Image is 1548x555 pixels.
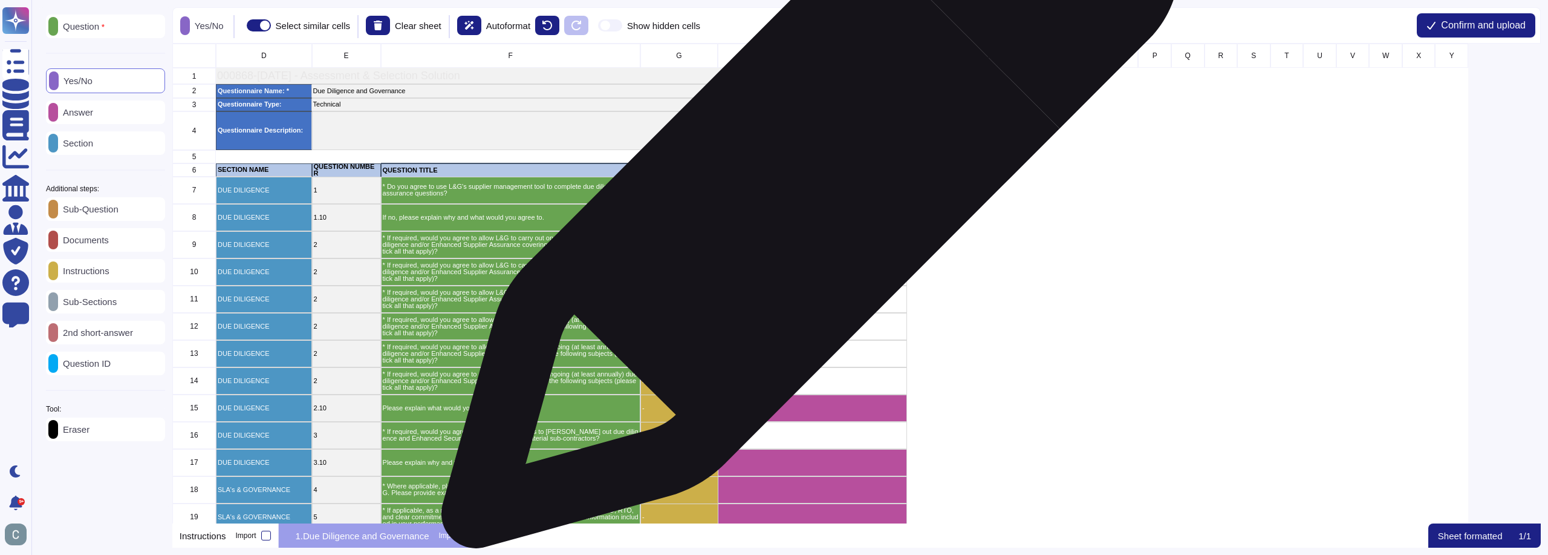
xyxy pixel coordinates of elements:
p: Data Privacy & Protection [642,266,717,279]
p: Answer [58,108,93,117]
p: - [642,187,717,194]
div: Show hidden cells [627,21,700,30]
div: 16 [172,422,216,449]
p: Question ID [58,359,111,368]
p: Information Security [642,241,717,248]
p: * If required, would you agree to allow L&G to carry out ongoing (at least annually) due diligenc... [382,371,638,391]
p: 2.10 [313,405,379,412]
p: 5 [313,514,379,521]
p: Yes/No [59,76,93,85]
p: Sheet formatted [1438,531,1503,540]
p: 2 [313,378,379,384]
span: Q [1185,52,1190,59]
p: - [642,514,717,521]
p: SLA's & GOVERNANCE [218,487,310,493]
div: 11 [172,286,216,313]
p: SECTION NAME [218,166,310,173]
span: Y [1449,52,1454,59]
span: V [1350,52,1355,59]
div: grid [172,44,1541,524]
p: If no, please explain why and what would you agree to. [382,214,638,221]
p: Autoformat [486,21,530,30]
p: Questionnaire Name: * [218,88,310,94]
p: DUE DILIGENCE [218,350,310,357]
span: G [676,52,681,59]
p: * Do you agree to use L&G's supplier management tool to complete due diligence and assurance ques... [382,183,638,197]
p: * If required, would you agree to allow L&G to carry out ongoing (at least annually) due diligenc... [382,289,638,309]
span: Confirm and upload [1441,21,1526,30]
p: 2 [313,296,379,303]
p: Instructions [180,531,226,540]
p: DUE DILIGENCE [218,187,310,194]
div: Select similar cells [276,21,350,30]
p: * If required, would you agree to extend L&G's rights to [PERSON_NAME] out due diligence and Enha... [382,429,638,442]
button: Confirm and upload [1417,13,1535,38]
div: 15 [172,395,216,422]
p: - [642,432,717,439]
p: Sub-Question [58,205,119,214]
p: QUESTION NUMBER [313,163,379,177]
p: 2nd short-answer [58,328,133,337]
p: DUE DILIGENCE [218,269,310,275]
span: N [1086,52,1091,59]
div: Import [439,532,460,539]
span: R [1218,52,1223,59]
p: Please explain why and what would you agree to. [382,459,638,466]
p: * If applicable, as a minimum L&G expect performance reports to include: RPO, RTO, and clear comm... [382,507,638,527]
p: 000868-[DATE] - Assessment & Selection Solution [217,70,906,81]
span: W [1382,52,1389,59]
p: 2 [313,269,379,275]
p: 2 [313,323,379,330]
span: O [1119,52,1124,59]
p: 1.10 [313,214,379,221]
div: 7 [172,177,216,204]
p: * Where applicable, please confirm SLA's / performance reporting are avaialble to L&G. Please pro... [382,483,638,496]
span: J [955,52,958,59]
p: 2 [313,350,379,357]
p: - [642,459,717,466]
div: 10 [172,258,216,286]
div: 19 [172,504,216,531]
div: 9 [172,231,216,258]
div: 14 [172,367,216,395]
p: Section [58,139,93,148]
div: 9+ [18,498,25,505]
p: Eraser [58,425,89,434]
p: No [642,378,717,384]
div: 17 [172,449,216,476]
span: E [343,52,348,59]
p: RESPONSE OPTIONS [642,167,716,174]
span: K [987,52,992,59]
p: Instructions [58,266,109,275]
p: 4 [313,487,379,493]
span: T [1284,52,1289,59]
div: Import [236,532,256,539]
p: - [642,487,717,493]
span: U [1317,52,1322,59]
p: 1 / 1 [1518,531,1531,540]
p: Documents [58,235,109,245]
p: * If required, would you agree to allow L&G to carry out ongoing (at least annually) due diligenc... [382,235,638,255]
p: 1.Due Diligence and Governance [296,531,429,540]
p: - [642,214,717,221]
p: 3.10 [313,459,379,466]
p: Questionnaire Type: [218,101,310,108]
p: HR & Recruitment [642,323,717,330]
span: P [1152,52,1157,59]
img: user [5,524,27,545]
p: Please explain what would you agree to. [382,405,638,412]
span: M [1053,52,1059,59]
div: 4 [172,111,216,150]
div: 6 [172,163,216,177]
p: DUE DILIGENCE [218,432,310,439]
div: 3 [172,98,216,112]
p: Physical Security [642,350,717,357]
p: * If required, would you agree to allow L&G to carry out ongoing (at least annually) due diligenc... [382,262,638,282]
span: S [1251,52,1256,59]
p: 3 [313,432,379,439]
p: Additional steps: [46,185,99,192]
p: Questionnaire Description: [218,127,310,134]
p: DUE DILIGENCE [218,378,310,384]
p: 1 [313,187,379,194]
p: Clear sheet [395,21,441,30]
